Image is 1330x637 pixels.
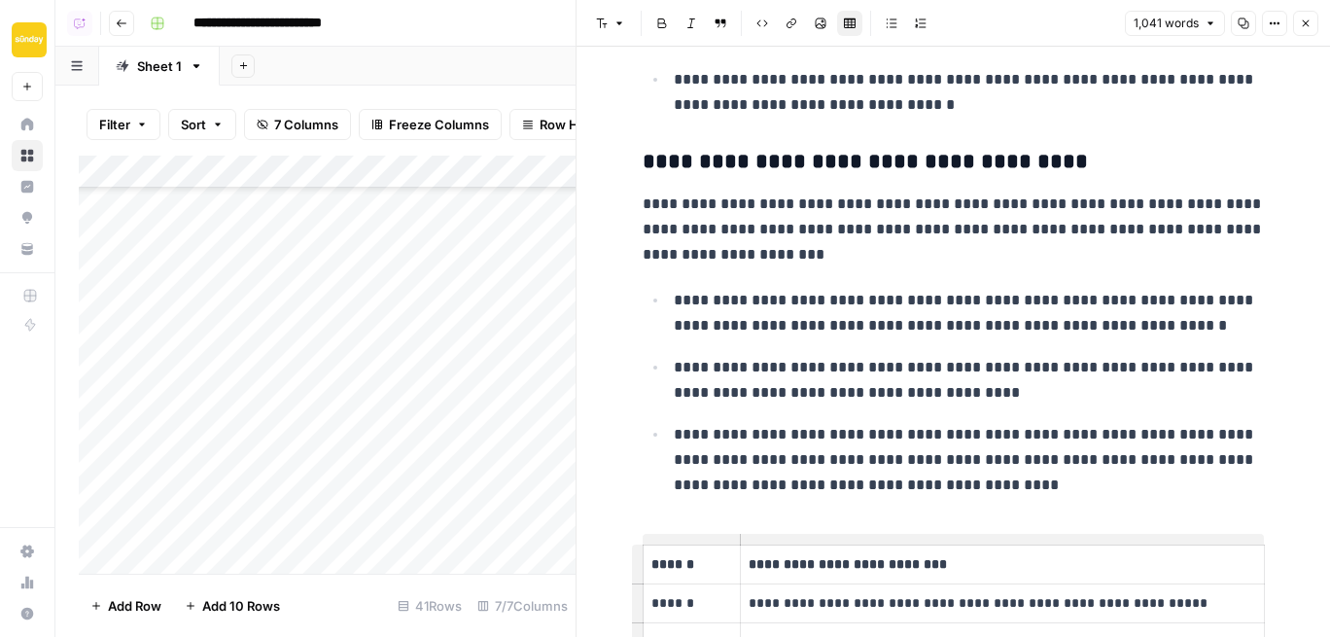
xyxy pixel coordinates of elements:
button: 1,041 words [1125,11,1225,36]
span: 7 Columns [274,115,338,134]
a: Your Data [12,233,43,265]
a: Insights [12,171,43,202]
button: Add 10 Rows [173,590,292,621]
span: Sort [181,115,206,134]
button: Row Height [509,109,622,140]
button: Freeze Columns [359,109,502,140]
button: Add Row [79,590,173,621]
button: Workspace: Sunday Lawn Care [12,16,43,64]
a: Sheet 1 [99,47,220,86]
a: Usage [12,567,43,598]
a: Home [12,109,43,140]
div: Sheet 1 [137,56,182,76]
button: Filter [87,109,160,140]
a: Opportunities [12,202,43,233]
span: Row Height [540,115,610,134]
div: 7/7 Columns [470,590,576,621]
a: Browse [12,140,43,171]
a: Settings [12,536,43,567]
span: Add Row [108,596,161,616]
img: Sunday Lawn Care Logo [12,22,47,57]
span: 1,041 words [1134,15,1199,32]
button: Help + Support [12,598,43,629]
span: Freeze Columns [389,115,489,134]
div: 41 Rows [390,590,470,621]
span: Add 10 Rows [202,596,280,616]
button: Sort [168,109,236,140]
span: Filter [99,115,130,134]
button: 7 Columns [244,109,351,140]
